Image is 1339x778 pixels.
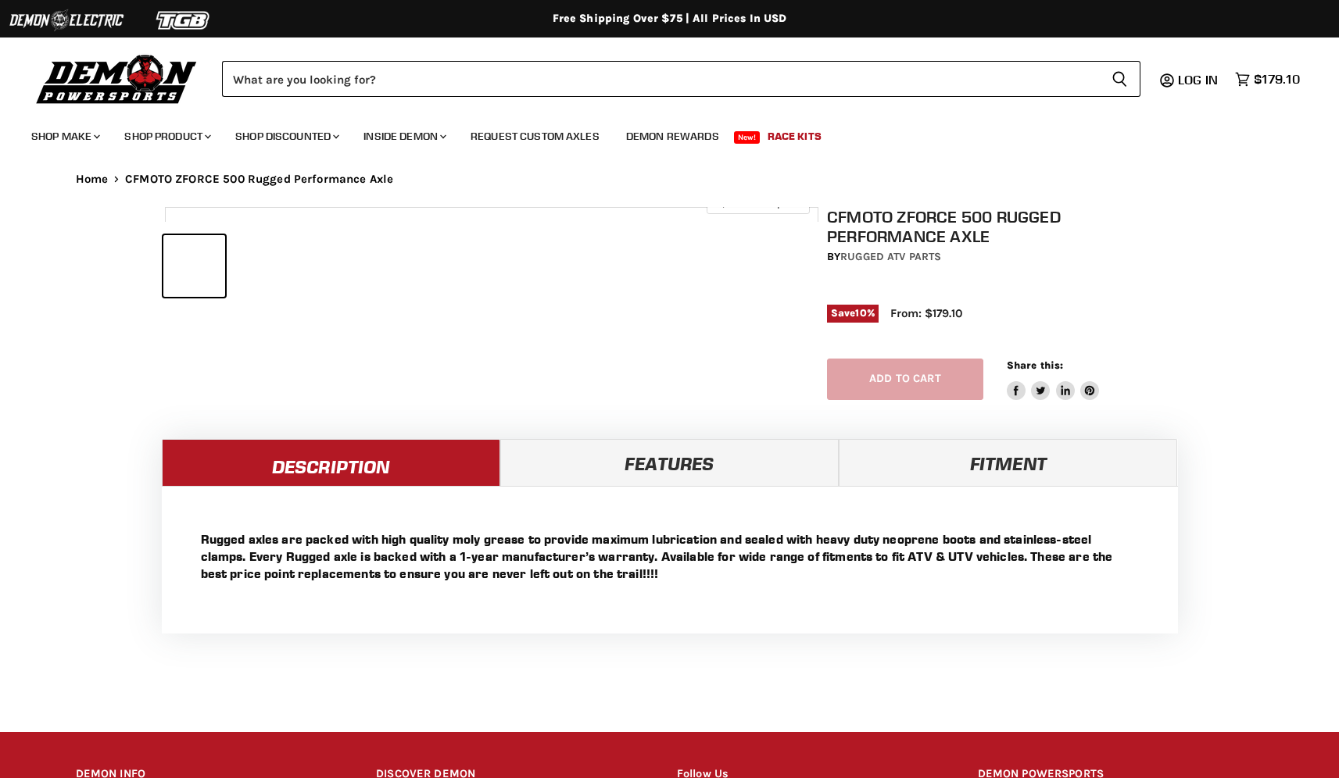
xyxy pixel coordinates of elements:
[201,530,1139,582] p: Rugged axles are packed with high quality moly grease to provide maximum lubrication and sealed w...
[827,305,879,322] span: Save %
[500,439,839,486] a: Features
[113,120,220,152] a: Shop Product
[45,173,1295,186] nav: Breadcrumbs
[125,5,242,35] img: TGB Logo 2
[45,12,1295,26] div: Free Shipping Over $75 | All Prices In USD
[1099,61,1140,97] button: Search
[162,439,500,486] a: Description
[20,120,109,152] a: Shop Make
[459,120,611,152] a: Request Custom Axles
[827,207,1183,246] h1: CFMOTO ZFORCE 500 Rugged Performance Axle
[224,120,349,152] a: Shop Discounted
[827,248,1183,266] div: by
[8,5,125,35] img: Demon Electric Logo 2
[734,131,761,144] span: New!
[614,120,731,152] a: Demon Rewards
[163,235,225,297] button: IMAGE thumbnail
[222,61,1099,97] input: Search
[855,307,866,319] span: 10
[1007,359,1063,371] span: Share this:
[31,51,202,106] img: Demon Powersports
[890,306,962,320] span: From: $179.10
[222,61,1140,97] form: Product
[1254,72,1300,87] span: $179.10
[76,173,109,186] a: Home
[1171,73,1227,87] a: Log in
[840,250,941,263] a: Rugged ATV Parts
[1007,359,1100,400] aside: Share this:
[125,173,393,186] span: CFMOTO ZFORCE 500 Rugged Performance Axle
[20,114,1296,152] ul: Main menu
[1227,68,1308,91] a: $179.10
[839,439,1177,486] a: Fitment
[1178,72,1218,87] span: Log in
[714,197,801,209] span: Click to expand
[756,120,833,152] a: Race Kits
[352,120,456,152] a: Inside Demon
